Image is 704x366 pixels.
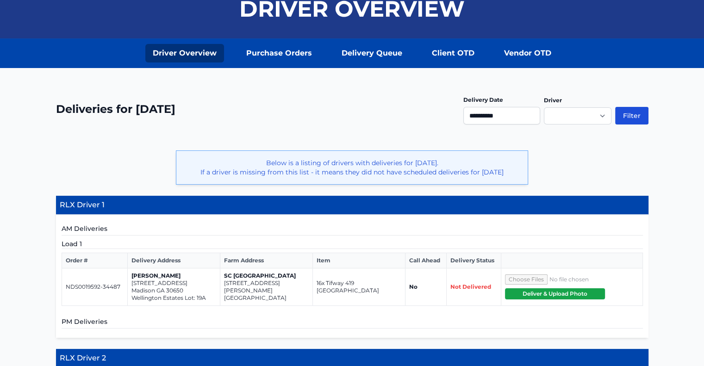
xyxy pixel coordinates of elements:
[505,288,605,299] button: Deliver & Upload Photo
[66,283,124,291] p: NDS0019592-34487
[131,279,216,287] p: [STREET_ADDRESS]
[446,253,501,268] th: Delivery Status
[497,44,559,62] a: Vendor OTD
[56,196,648,215] h4: RLX Driver 1
[128,253,220,268] th: Delivery Address
[463,96,503,103] label: Delivery Date
[615,107,648,124] button: Filter
[62,253,128,268] th: Order #
[409,283,417,290] strong: No
[424,44,482,62] a: Client OTD
[62,224,643,236] h5: AM Deliveries
[62,317,643,329] h5: PM Deliveries
[184,158,520,177] p: Below is a listing of drivers with deliveries for [DATE]. If a driver is missing from this list -...
[131,294,216,302] p: Wellington Estates Lot: 19A
[239,44,319,62] a: Purchase Orders
[450,283,491,290] span: Not Delivered
[224,294,309,302] p: [GEOGRAPHIC_DATA]
[224,279,309,294] p: [STREET_ADDRESS][PERSON_NAME]
[334,44,410,62] a: Delivery Queue
[145,44,224,62] a: Driver Overview
[224,272,309,279] p: SC [GEOGRAPHIC_DATA]
[62,239,643,249] h5: Load 1
[544,97,562,104] label: Driver
[56,102,175,117] h2: Deliveries for [DATE]
[405,253,447,268] th: Call Ahead
[131,287,216,294] p: Madison GA 30650
[313,253,405,268] th: Item
[313,268,405,306] td: 16x Tifway 419 [GEOGRAPHIC_DATA]
[131,272,216,279] p: [PERSON_NAME]
[220,253,313,268] th: Farm Address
